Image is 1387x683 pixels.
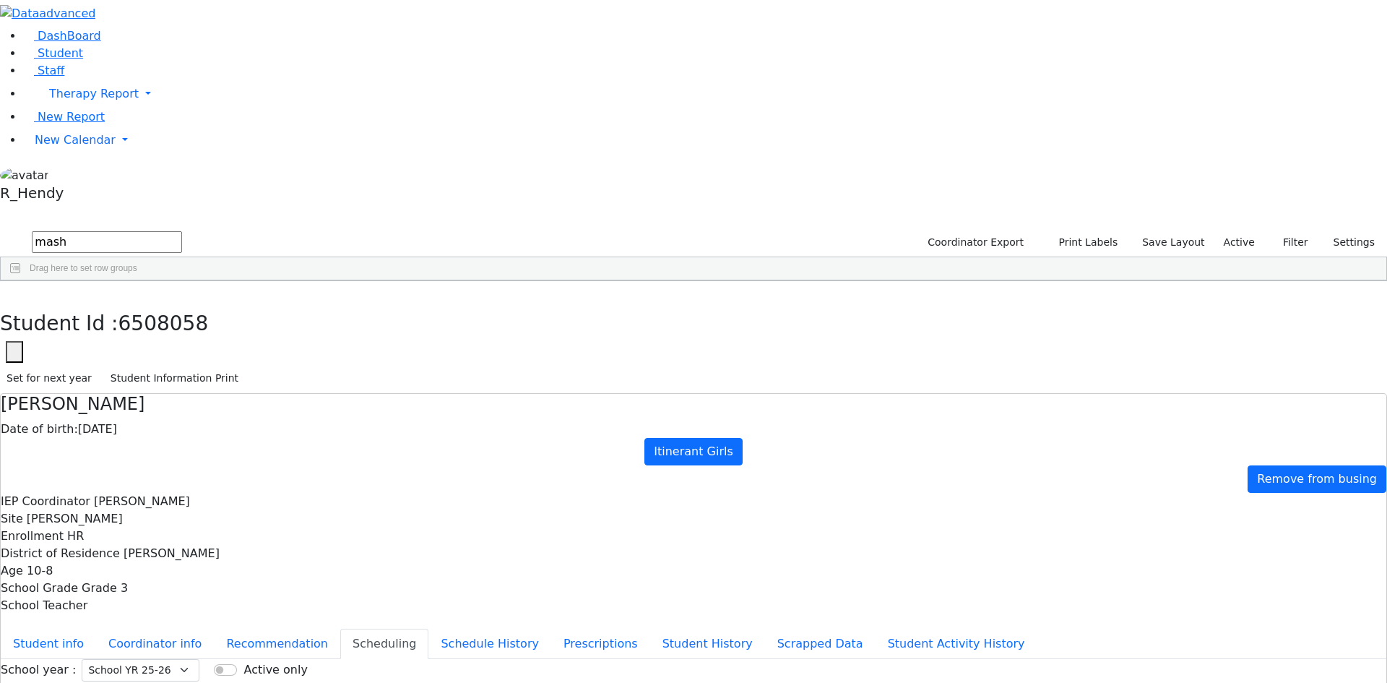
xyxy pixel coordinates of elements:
a: Therapy Report [23,80,1387,108]
button: Recommendation [214,629,340,659]
label: Site [1,510,23,528]
label: Date of birth: [1,421,78,438]
span: [PERSON_NAME] [27,512,123,525]
label: School year : [1,661,76,679]
button: Filter [1264,231,1315,254]
span: Student [38,46,83,60]
label: District of Residence [1,545,120,562]
span: 6508058 [118,312,209,335]
span: [PERSON_NAME] [94,494,190,508]
span: New Calendar [35,133,116,147]
a: Student [23,46,83,60]
span: Remove from busing [1257,472,1377,486]
input: Search [32,231,182,253]
button: Settings [1315,231,1381,254]
button: Schedule History [428,629,551,659]
a: New Calendar [23,126,1387,155]
span: 10-8 [27,564,53,577]
button: Prescriptions [551,629,650,659]
a: DashBoard [23,29,101,43]
a: Remove from busing [1248,465,1386,493]
button: Save Layout [1136,231,1211,254]
button: Print Labels [1042,231,1124,254]
label: Active [1217,231,1261,254]
button: Coordinator Export [918,231,1030,254]
button: Student History [650,629,765,659]
label: School Grade [1,580,78,597]
div: [DATE] [1,421,1386,438]
span: New Report [38,110,105,124]
a: New Report [23,110,105,124]
button: Student Information Print [104,367,245,390]
button: Scheduling [340,629,428,659]
label: IEP Coordinator [1,493,90,510]
span: Therapy Report [49,87,139,100]
label: Active only [243,661,307,679]
a: Staff [23,64,64,77]
span: HR [67,529,84,543]
button: Scrapped Data [765,629,876,659]
span: Grade 3 [82,581,128,595]
button: Student info [1,629,96,659]
h4: [PERSON_NAME] [1,394,1386,415]
span: Staff [38,64,64,77]
button: Student Activity History [876,629,1037,659]
label: Enrollment [1,528,64,545]
a: Itinerant Girls [644,438,743,465]
label: Age [1,562,23,580]
label: School Teacher [1,597,87,614]
button: Coordinator info [96,629,214,659]
span: [PERSON_NAME] [124,546,220,560]
span: DashBoard [38,29,101,43]
span: Drag here to set row groups [30,263,137,273]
